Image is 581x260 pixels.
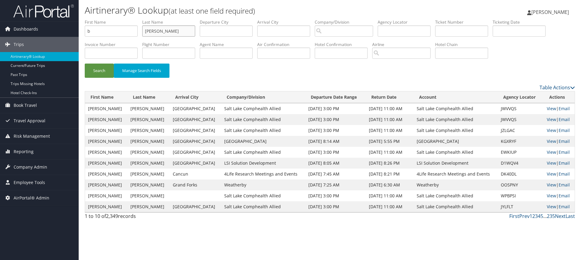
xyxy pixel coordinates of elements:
[127,190,170,201] td: [PERSON_NAME]
[498,114,544,125] td: JWVVQS
[544,169,575,179] td: |
[544,91,575,103] th: Actions
[366,158,414,169] td: [DATE] 8:26 PM
[366,136,414,147] td: [DATE] 5:55 PM
[435,19,493,25] label: Ticket Number
[559,149,570,155] a: Email
[540,213,543,219] a: 5
[559,160,570,166] a: Email
[544,136,575,147] td: |
[85,212,201,223] div: 1 to 10 of records
[414,169,498,179] td: 4Life Research Meetings and Events
[498,136,544,147] td: KGXRYF
[547,182,556,188] a: View
[305,114,366,125] td: [DATE] 3:00 PM
[535,213,538,219] a: 3
[305,158,366,169] td: [DATE] 8:05 AM
[544,125,575,136] td: |
[559,117,570,122] a: Email
[257,41,315,48] label: Air Confirmation
[544,201,575,212] td: |
[221,147,305,158] td: Salt Lake Comphealth Allied
[547,160,556,166] a: View
[559,182,570,188] a: Email
[435,41,493,48] label: Hotel Chain
[566,213,575,219] a: Last
[305,136,366,147] td: [DATE] 8:14 AM
[414,179,498,190] td: Weatherby
[127,147,170,158] td: [PERSON_NAME]
[127,158,170,169] td: [PERSON_NAME]
[493,19,550,25] label: Ticketing Date
[221,158,305,169] td: LSI Solution Development
[221,125,305,136] td: Salt Lake Comphealth Allied
[547,138,556,144] a: View
[14,98,37,113] span: Book Travel
[547,106,556,111] a: View
[366,114,414,125] td: [DATE] 11:00 AM
[544,158,575,169] td: |
[547,127,556,133] a: View
[305,103,366,114] td: [DATE] 3:00 PM
[559,138,570,144] a: Email
[519,213,530,219] a: Prev
[85,190,127,201] td: [PERSON_NAME]
[85,41,142,48] label: Invoice Number
[305,190,366,201] td: [DATE] 3:00 PM
[170,103,221,114] td: [GEOGRAPHIC_DATA]
[127,169,170,179] td: [PERSON_NAME]
[544,103,575,114] td: |
[498,179,544,190] td: OOSPNY
[414,201,498,212] td: Salt Lake Comphealth Allied
[127,103,170,114] td: [PERSON_NAME]
[127,136,170,147] td: [PERSON_NAME]
[221,179,305,190] td: Weatherby
[531,9,569,15] span: [PERSON_NAME]
[414,147,498,158] td: Salt Lake Comphealth Allied
[142,19,200,25] label: Last Name
[547,193,556,199] a: View
[305,91,366,103] th: Departure Date Range: activate to sort column ascending
[170,158,221,169] td: [GEOGRAPHIC_DATA]
[414,125,498,136] td: Salt Lake Comphealth Allied
[366,169,414,179] td: [DATE] 8:21 PM
[14,160,47,175] span: Company Admin
[14,37,24,52] span: Trips
[200,41,257,48] label: Agent Name
[85,19,142,25] label: First Name
[14,175,45,190] span: Employee Tools
[538,213,540,219] a: 4
[414,158,498,169] td: LSI Solution Development
[85,136,127,147] td: [PERSON_NAME]
[85,158,127,169] td: [PERSON_NAME]
[532,213,535,219] a: 2
[547,213,555,219] a: 235
[85,179,127,190] td: [PERSON_NAME]
[14,190,49,206] span: AirPortal® Admin
[170,147,221,158] td: [GEOGRAPHIC_DATA]
[106,213,118,219] span: 2,349
[547,171,556,177] a: View
[127,179,170,190] td: [PERSON_NAME]
[85,114,127,125] td: [PERSON_NAME]
[414,136,498,147] td: [GEOGRAPHIC_DATA]
[498,169,544,179] td: DK40DL
[170,201,221,212] td: [GEOGRAPHIC_DATA]
[378,19,435,25] label: Agency Locator
[366,201,414,212] td: [DATE] 11:00 AM
[221,103,305,114] td: Salt Lake Comphealth Allied
[14,21,38,37] span: Dashboards
[366,179,414,190] td: [DATE] 6:30 AM
[559,193,570,199] a: Email
[85,4,412,17] h1: Airtinerary® Lookup
[315,41,372,48] label: Hotel Confirmation
[366,91,414,103] th: Return Date: activate to sort column ascending
[414,91,498,103] th: Account: activate to sort column ascending
[498,158,544,169] td: D1WQV4
[498,147,544,158] td: EWKIUP
[170,179,221,190] td: Grand Forks
[200,19,257,25] label: Departure City
[127,91,170,103] th: Last Name: activate to sort column ascending
[170,114,221,125] td: [GEOGRAPHIC_DATA]
[544,179,575,190] td: |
